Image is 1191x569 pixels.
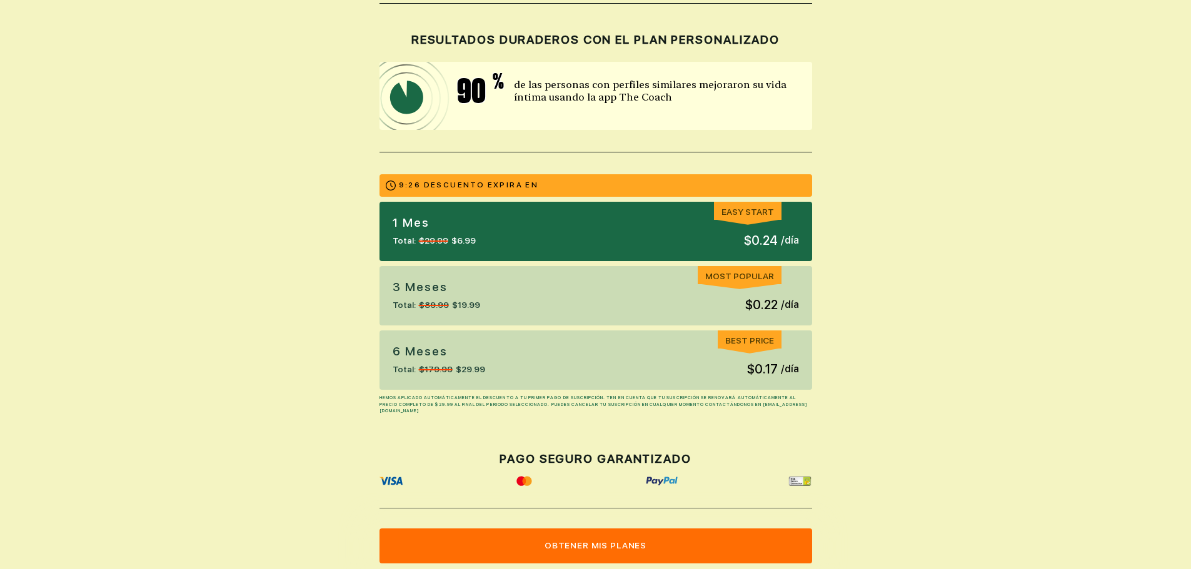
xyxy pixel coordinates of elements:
span: $29.99 [456,363,485,376]
p: HEMOS APLICADO AUTOMÁTICAMENTE EL DESCUENTO A TU PRIMER PAGO DE SUSCRIPCIÓN. TEN EN CUENTA QUE TU... [379,395,812,415]
span: $0.24 [744,231,778,250]
span: $29.99 [419,234,448,247]
span: Best Price [725,335,774,345]
img: ssl-secure [788,476,812,486]
span: Easy Start [721,207,774,217]
span: Total: [393,363,416,376]
p: 1 Mes [393,215,476,231]
img: icon [514,476,535,486]
h2: PAGO SEGURO GARANTIZADO [379,452,812,467]
span: $0.17 [747,360,778,379]
span: Most Popular [705,271,774,281]
h2: RESULTADOS DURADEROS CON EL PLAN PERSONALIZADO [379,33,812,47]
span: / día [781,233,799,248]
span: / día [781,362,799,377]
button: Obtener mis planes [379,528,812,563]
p: 9:26 DESCUENTO EXPIRA EN [399,181,539,190]
img: icon [379,62,550,130]
span: $0.22 [745,295,778,314]
span: 90 [457,74,498,108]
span: $179.99 [419,363,453,376]
img: icon [646,476,678,486]
img: icon [379,476,403,486]
span: Total: [393,234,416,247]
span: $89.99 [419,299,449,312]
p: 6 Meses [393,344,485,360]
p: 3 Meses [393,279,480,295]
span: % [493,71,504,108]
span: Total: [393,299,416,312]
span: $19.99 [452,299,480,312]
span: / día [781,297,799,312]
p: de las personas con perfiles similares mejoraron su vida íntima usando la app The Coach [514,79,799,104]
span: $6.99 [451,234,476,247]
